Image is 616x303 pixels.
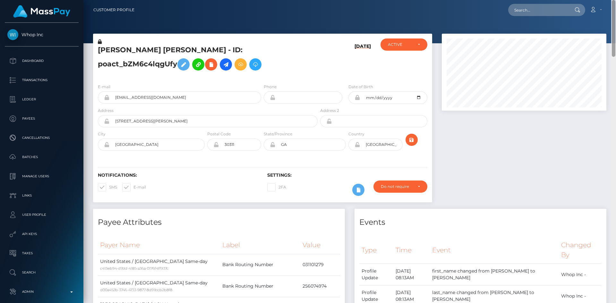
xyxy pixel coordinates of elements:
[98,217,340,228] h4: Payee Attributes
[98,108,114,114] label: Address
[98,173,258,178] h6: Notifications:
[300,275,340,297] td: 256074974
[7,75,76,85] p: Transactions
[13,5,70,18] img: MassPay Logo
[7,172,76,181] p: Manage Users
[348,84,373,90] label: Date of Birth
[430,236,559,264] th: Event
[381,184,413,189] div: Do not require
[300,254,340,275] td: 031101279
[5,32,79,38] span: Whop Inc
[381,38,427,51] button: ACTIVE
[267,183,286,191] label: 2FA
[220,275,300,297] td: Bank Routing Number
[7,210,76,220] p: User Profile
[373,181,427,193] button: Do not require
[7,287,76,297] p: Admin
[98,254,220,275] td: United States / [GEOGRAPHIC_DATA] Same-day
[300,236,340,254] th: Value
[98,275,220,297] td: United States / [GEOGRAPHIC_DATA] Same-day
[7,248,76,258] p: Taxes
[7,56,76,66] p: Dashboard
[5,91,79,107] a: Ledger
[5,226,79,242] a: API Keys
[7,114,76,123] p: Payees
[7,229,76,239] p: API Keys
[5,168,79,184] a: Manage Users
[388,42,413,47] div: ACTIVE
[5,265,79,281] a: Search
[100,266,168,271] small: c413eb94-d7dd-4185-a36a-0176f4ff937c
[98,45,314,74] h5: [PERSON_NAME] [PERSON_NAME] - ID: poact_bZM6c4lqgUfy
[5,188,79,204] a: Links
[98,131,106,137] label: City
[267,173,427,178] h6: Settings:
[5,72,79,88] a: Transactions
[98,84,110,90] label: E-mail
[348,131,364,137] label: Country
[393,236,430,264] th: Time
[7,95,76,104] p: Ledger
[207,131,231,137] label: Postal Code
[5,245,79,261] a: Taxes
[264,131,292,137] label: State/Province
[393,264,430,285] td: [DATE] 08:13AM
[7,29,18,40] img: Whop Inc
[5,207,79,223] a: User Profile
[93,3,134,17] a: Customer Profile
[98,236,220,254] th: Payer Name
[559,264,602,285] td: Whop Inc -
[7,133,76,143] p: Cancellations
[7,152,76,162] p: Batches
[264,84,277,90] label: Phone
[320,108,339,114] label: Address 2
[220,236,300,254] th: Label
[5,53,79,69] a: Dashboard
[359,264,393,285] td: Profile Update
[7,268,76,277] p: Search
[359,236,393,264] th: Type
[220,254,300,275] td: Bank Routing Number
[98,183,117,191] label: SMS
[7,191,76,200] p: Links
[5,149,79,165] a: Batches
[355,44,371,76] h6: [DATE]
[220,58,232,71] a: Initiate Payout
[100,288,172,292] small: d00a452b-3746-4733-9877-8d91bcb2b8f8
[508,4,569,16] input: Search...
[559,236,602,264] th: Changed By
[5,130,79,146] a: Cancellations
[5,284,79,300] a: Admin
[5,111,79,127] a: Payees
[430,264,559,285] td: first_name changed from [PERSON_NAME] to [PERSON_NAME]
[122,183,146,191] label: E-mail
[359,217,602,228] h4: Events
